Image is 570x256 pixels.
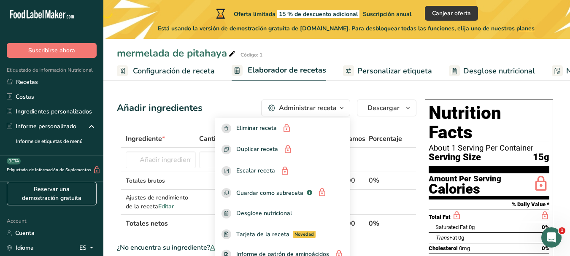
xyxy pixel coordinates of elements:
div: Novedad [293,231,316,238]
span: Suscribirse ahora [28,46,75,55]
th: 0% [367,214,404,232]
div: About 1 Serving Per Container [429,144,549,152]
span: 15 % de descuento adicional [277,10,359,18]
div: 0 [341,197,365,207]
span: Cholesterol [429,245,458,251]
button: Eliminar receta [215,118,350,140]
span: 0mg [459,245,470,251]
span: Tarjeta de la receta [236,230,289,239]
a: Desglose nutricional [215,203,350,224]
a: Idioma [7,240,34,255]
div: ES [79,243,97,253]
a: Desglose nutricional [449,62,535,81]
span: Configuración de receta [133,65,215,77]
span: Canjear oferta [432,9,471,18]
div: 0% [369,175,402,186]
div: Oferta limitada [214,8,411,19]
span: Añada su propio ingrediente [210,243,297,253]
span: Desglose nutricional [463,65,535,77]
span: Editar [158,202,174,210]
span: Duplicar receta [236,145,278,155]
button: Guardar como subreceta [215,182,350,204]
div: Amount Per Serving [429,175,501,183]
span: Cantidad [199,134,231,144]
div: mermelada de pitahaya [117,46,237,61]
span: 15g [533,152,549,163]
span: Porcentaje [369,134,402,144]
span: planes [516,24,535,32]
span: Suscripción anual [363,10,411,18]
span: Gramos [341,134,365,144]
button: Descargar [357,100,416,116]
i: Trans [435,234,449,241]
div: Añadir ingredientes [117,101,203,115]
div: ¿No encuentra su ingrediente? [117,243,416,253]
span: Escalar receta [236,166,275,177]
span: Fat [435,234,457,241]
span: Está usando la versión de demostración gratuita de [DOMAIN_NAME]. Para desbloquear todas las func... [158,24,535,33]
a: Reservar una demostración gratuita [7,182,97,205]
div: Totales brutos [126,176,196,185]
div: Ajustes de rendimiento de la receta [126,193,196,211]
th: 0.00 [339,214,367,232]
input: Añadir ingrediente [126,151,196,168]
div: 0.00 [341,175,365,186]
button: Suscribirse ahora [7,43,97,58]
span: Eliminar receta [236,124,277,134]
span: Saturated Fat [435,224,467,230]
span: 0g [469,224,475,230]
span: Ingrediente [126,134,165,144]
span: 0% [542,224,549,230]
a: Tarjeta de la receta Novedad [215,224,350,245]
span: Personalizar etiqueta [357,65,432,77]
span: Elaborador de recetas [248,65,326,76]
span: Descargar [367,103,400,113]
div: Informe personalizado [7,122,76,131]
span: 0g [458,234,464,241]
iframe: Intercom live chat [541,227,562,248]
section: % Daily Value * [429,199,549,210]
span: 0% [542,245,549,251]
span: Desglose nutricional [236,209,292,218]
a: Personalizar etiqueta [343,62,432,81]
th: Totales netos [124,214,339,232]
div: Administrar receta [279,103,337,113]
span: Serving Size [429,152,481,163]
a: Elaborador de recetas [232,61,326,81]
span: Guardar como subreceta [236,189,303,197]
div: BETA [7,158,21,164]
button: Duplicar receta [215,140,350,161]
h1: Nutrition Facts [429,103,549,142]
a: Configuración de receta [117,62,215,81]
span: Total Fat [429,214,451,220]
button: Escalar receta [215,161,350,182]
button: Canjear oferta [425,6,478,21]
button: Administrar receta [261,100,350,116]
div: Código: 1 [240,51,262,59]
div: Calories [429,183,501,195]
span: 1 [559,227,565,234]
